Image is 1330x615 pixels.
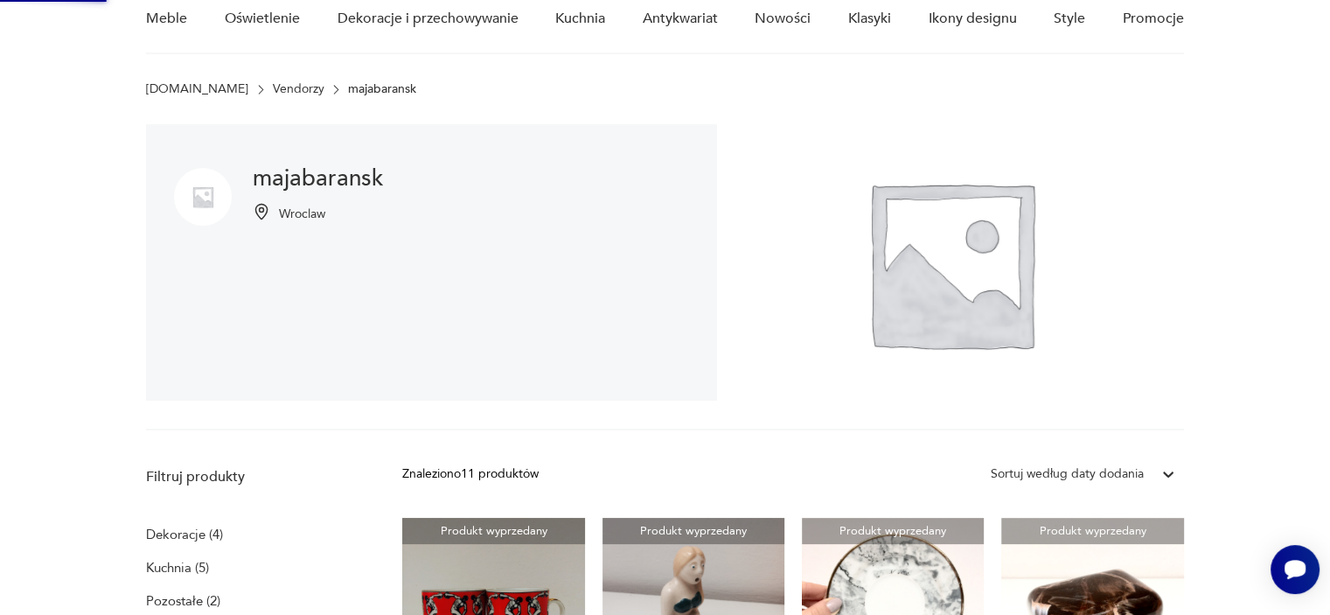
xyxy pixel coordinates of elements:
[146,522,223,547] a: Dekoracje (4)
[146,467,360,486] p: Filtruj produkty
[253,203,270,220] img: Ikonka pinezki mapy
[273,82,324,96] a: Vendorzy
[146,82,248,96] a: [DOMAIN_NAME]
[1271,545,1320,594] iframe: Smartsupp widget button
[146,556,209,580] a: Kuchnia (5)
[253,168,384,189] h1: majabaransk
[991,465,1144,484] div: Sortuj według daty dodania
[174,168,232,226] img: majabaransk
[146,589,220,613] a: Pozostałe (2)
[279,206,325,222] p: Wroclaw
[717,124,1184,401] img: majabaransk
[402,465,539,484] div: Znaleziono 11 produktów
[348,82,416,96] p: majabaransk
